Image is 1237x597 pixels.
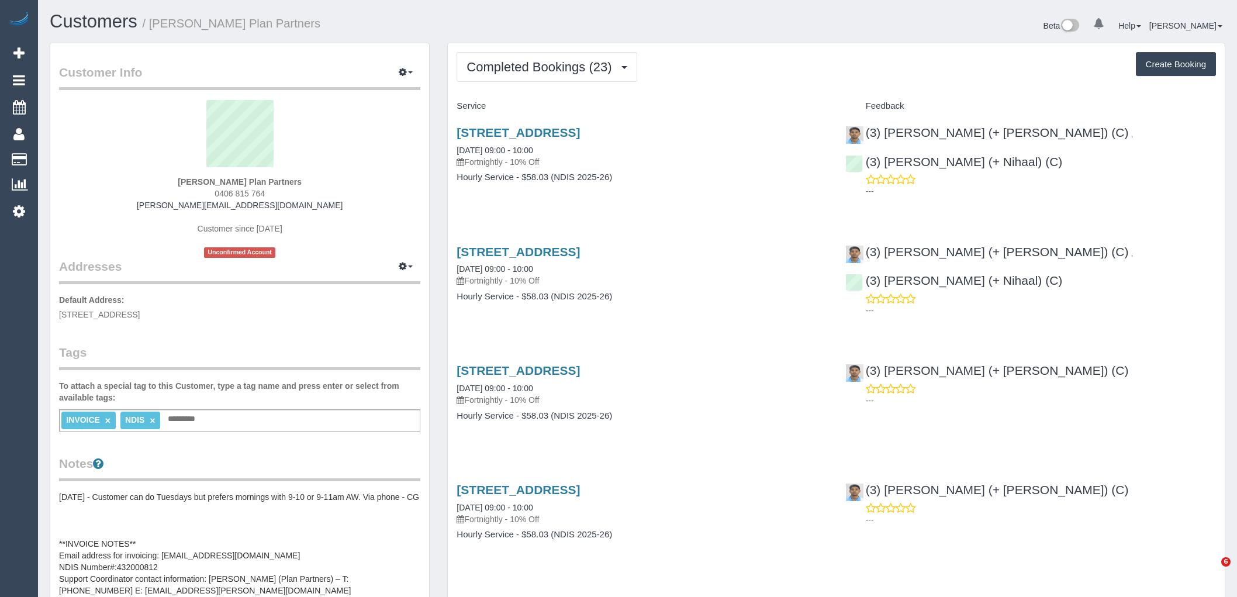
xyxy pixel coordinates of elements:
h4: Hourly Service - $58.03 (NDIS 2025-26) [457,292,827,302]
p: Fortnightly - 10% Off [457,394,827,406]
img: Automaid Logo [7,12,30,28]
span: Completed Bookings (23) [467,60,617,74]
a: [DATE] 09:00 - 10:00 [457,146,533,155]
small: / [PERSON_NAME] Plan Partners [143,17,320,30]
button: Completed Bookings (23) [457,52,637,82]
span: , [1131,249,1133,258]
p: --- [866,305,1216,316]
p: --- [866,185,1216,197]
span: 0406 815 764 [215,189,265,198]
a: (3) [PERSON_NAME] (+ [PERSON_NAME]) (C) [845,126,1129,139]
img: New interface [1060,19,1079,34]
strong: [PERSON_NAME] Plan Partners [178,177,302,187]
span: [STREET_ADDRESS] [59,310,140,319]
span: NDIS [125,415,144,425]
a: × [150,416,155,426]
h4: Service [457,101,827,111]
iframe: Intercom live chat [1197,557,1225,585]
pre: [DATE] - Customer can do Tuesdays but prefers mornings with 9-10 or 9-11am AW. Via phone - CG **I... [59,491,420,596]
a: [STREET_ADDRESS] [457,126,580,139]
legend: Customer Info [59,64,420,90]
a: [DATE] 09:00 - 10:00 [457,384,533,393]
h4: Hourly Service - $58.03 (NDIS 2025-26) [457,530,827,540]
p: Fortnightly - 10% Off [457,513,827,525]
span: 6 [1221,557,1231,567]
a: Beta [1043,21,1080,30]
p: Fortnightly - 10% Off [457,156,827,168]
img: (3) Nihaal (+ Shweta) (C) [846,246,863,263]
h4: Hourly Service - $58.03 (NDIS 2025-26) [457,172,827,182]
button: Create Booking [1136,52,1216,77]
span: Customer since [DATE] [198,224,282,233]
p: --- [866,514,1216,526]
h4: Feedback [845,101,1216,111]
a: [STREET_ADDRESS] [457,245,580,258]
a: (3) [PERSON_NAME] (+ [PERSON_NAME]) (C) [845,245,1129,258]
span: INVOICE [66,415,100,425]
a: [STREET_ADDRESS] [457,483,580,496]
a: Help [1118,21,1141,30]
p: --- [866,395,1216,406]
a: Customers [50,11,137,32]
span: Unconfirmed Account [204,247,275,257]
a: [PERSON_NAME] [1149,21,1222,30]
img: (3) Nihaal (+ Shweta) (C) [846,484,863,501]
legend: Tags [59,344,420,370]
a: [PERSON_NAME][EMAIL_ADDRESS][DOMAIN_NAME] [137,201,343,210]
a: [STREET_ADDRESS] [457,364,580,377]
a: (3) [PERSON_NAME] (+ [PERSON_NAME]) (C) [845,364,1129,377]
label: Default Address: [59,294,125,306]
a: (3) [PERSON_NAME] (+ [PERSON_NAME]) (C) [845,483,1129,496]
img: (3) Nihaal (+ Shweta) (C) [846,126,863,144]
h4: Hourly Service - $58.03 (NDIS 2025-26) [457,411,827,421]
a: [DATE] 09:00 - 10:00 [457,503,533,512]
img: (3) Nihaal (+ Shweta) (C) [846,364,863,382]
legend: Notes [59,455,420,481]
a: (3) [PERSON_NAME] (+ Nihaal) (C) [845,274,1063,287]
a: [DATE] 09:00 - 10:00 [457,264,533,274]
a: (3) [PERSON_NAME] (+ Nihaal) (C) [845,155,1063,168]
a: × [105,416,110,426]
label: To attach a special tag to this Customer, type a tag name and press enter or select from availabl... [59,380,420,403]
span: , [1131,129,1133,139]
p: Fortnightly - 10% Off [457,275,827,287]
